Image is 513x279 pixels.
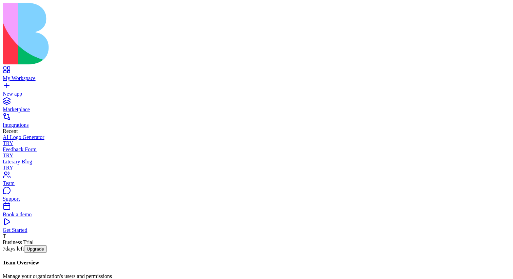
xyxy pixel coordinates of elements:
[3,122,510,128] div: Integrations
[3,205,510,218] a: Book a demo
[3,159,510,165] div: Literary Blog
[3,180,510,186] div: Team
[3,273,112,279] span: Manage your organization's users and permissions
[3,140,510,146] div: TRY
[3,153,510,159] div: TRY
[3,165,510,171] div: TRY
[3,221,510,233] a: Get Started
[3,106,510,113] div: Marketplace
[3,116,510,128] a: Integrations
[3,146,510,153] div: Feedback Form
[3,239,34,252] span: Business Trial
[3,69,510,81] a: My Workspace
[3,3,275,64] img: logo
[3,75,510,81] div: My Workspace
[3,159,510,171] a: Literary BlogTRY
[3,246,24,252] span: 7 days left
[3,174,510,186] a: Team
[3,227,510,233] div: Get Started
[24,245,47,253] button: Upgrade
[24,246,47,252] a: Upgrade
[3,134,510,140] div: AI Logo Generator
[3,233,6,239] span: T
[3,85,510,97] a: New app
[3,134,510,146] a: AI Logo GeneratorTRY
[3,100,510,113] a: Marketplace
[3,128,18,134] span: Recent
[3,212,510,218] div: Book a demo
[3,146,510,159] a: Feedback FormTRY
[3,190,510,202] a: Support
[3,91,510,97] div: New app
[3,260,510,266] h4: Team Overview
[3,196,510,202] div: Support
